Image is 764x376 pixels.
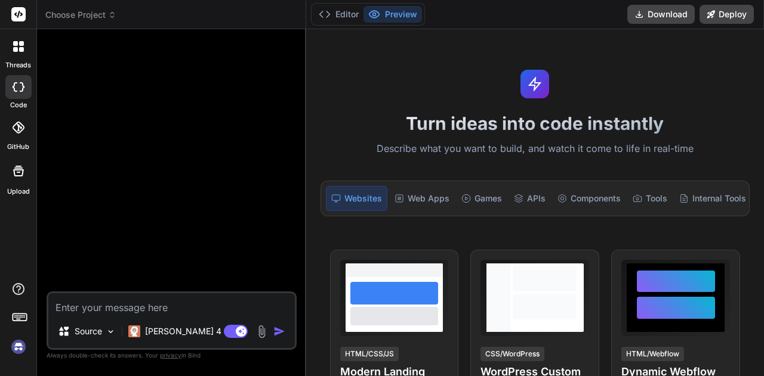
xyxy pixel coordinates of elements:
img: Claude 4 Sonnet [128,325,140,337]
label: GitHub [7,142,29,152]
button: Editor [314,6,363,23]
label: code [10,100,27,110]
div: Components [553,186,626,211]
button: Preview [363,6,422,23]
div: Web Apps [390,186,454,211]
label: Upload [7,187,30,197]
div: CSS/WordPress [480,347,544,361]
p: Describe what you want to build, and watch it come to life in real-time [313,141,757,157]
div: Internal Tools [674,186,751,211]
div: HTML/CSS/JS [340,347,399,361]
img: signin [8,337,29,357]
div: Games [457,186,507,211]
button: Download [627,5,695,24]
img: icon [273,325,285,337]
p: Source [75,325,102,337]
span: privacy [160,352,181,359]
div: APIs [509,186,550,211]
p: [PERSON_NAME] 4 S.. [145,325,234,337]
label: threads [5,60,31,70]
p: Always double-check its answers. Your in Bind [47,350,297,361]
img: attachment [255,325,269,338]
h1: Turn ideas into code instantly [313,113,757,134]
span: Choose Project [45,9,116,21]
div: HTML/Webflow [621,347,684,361]
button: Deploy [700,5,754,24]
img: Pick Models [106,327,116,337]
div: Websites [326,186,387,211]
div: Tools [628,186,672,211]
